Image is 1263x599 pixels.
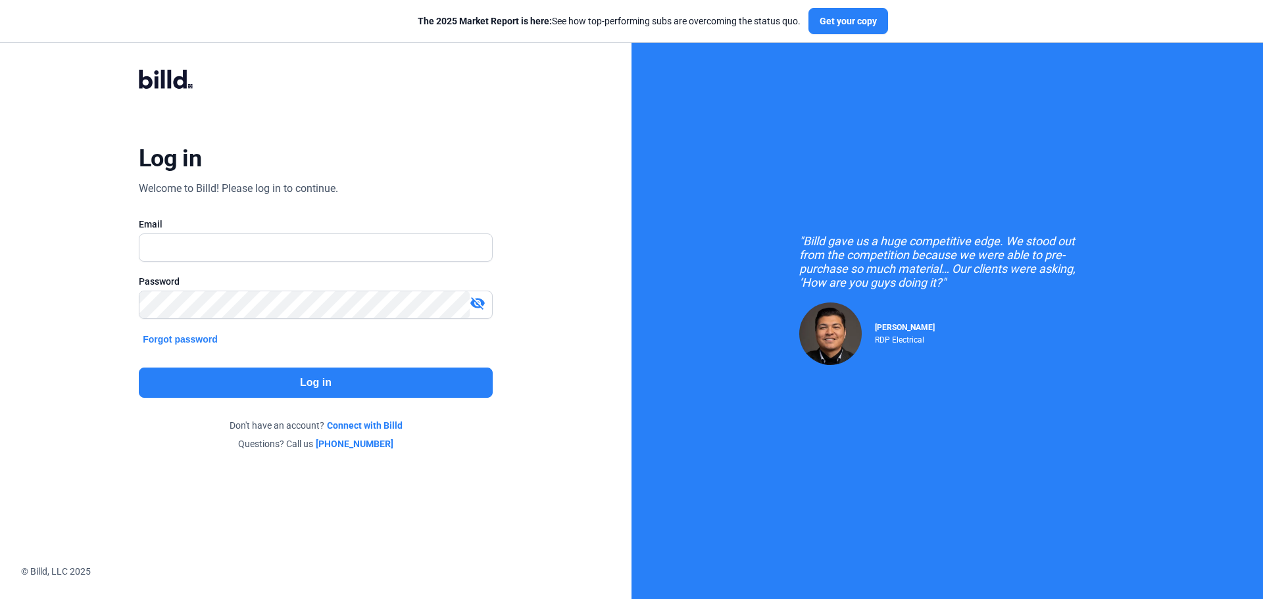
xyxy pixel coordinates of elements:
div: Log in [139,144,201,173]
div: Email [139,218,493,231]
button: Get your copy [808,8,888,34]
button: Log in [139,368,493,398]
div: Don't have an account? [139,419,493,432]
span: The 2025 Market Report is here: [418,16,552,26]
div: See how top-performing subs are overcoming the status quo. [418,14,801,28]
div: "Billd gave us a huge competitive edge. We stood out from the competition because we were able to... [799,234,1095,289]
img: Raul Pacheco [799,302,862,365]
span: [PERSON_NAME] [875,323,935,332]
mat-icon: visibility_off [470,295,485,311]
div: Password [139,275,493,288]
button: Forgot password [139,332,222,347]
div: Questions? Call us [139,437,493,450]
a: Connect with Billd [327,419,403,432]
a: [PHONE_NUMBER] [316,437,393,450]
div: RDP Electrical [875,332,935,345]
div: Welcome to Billd! Please log in to continue. [139,181,338,197]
